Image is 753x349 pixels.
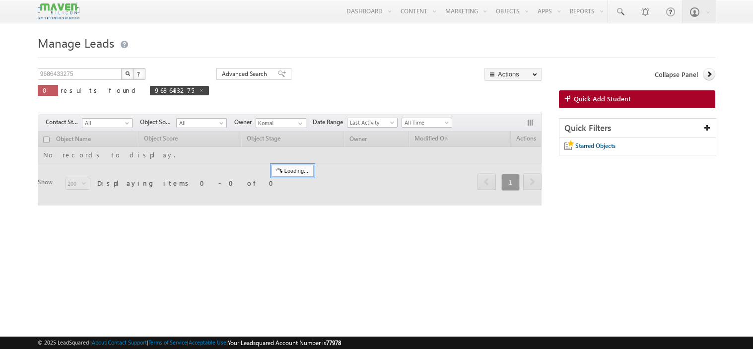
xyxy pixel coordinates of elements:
a: All [82,118,133,128]
span: Contact Stage [46,118,82,127]
a: Quick Add Student [559,90,715,108]
a: Show All Items [293,119,305,129]
a: All [176,118,227,128]
button: ? [134,68,145,80]
span: Manage Leads [38,35,114,51]
span: Owner [234,118,256,127]
span: All [177,119,224,128]
span: Advanced Search [222,70,270,78]
span: © 2025 LeadSquared | | | | | [38,338,341,348]
a: All Time [402,118,452,128]
span: Object Source [140,118,176,127]
span: Your Leadsquared Account Number is [228,339,341,347]
a: Last Activity [347,118,398,128]
a: Contact Support [108,339,147,346]
a: Acceptable Use [189,339,226,346]
span: Collapse Panel [655,70,698,79]
span: results found [61,86,139,94]
span: ? [137,70,141,78]
div: Quick Filters [559,119,716,138]
button: Actions [484,68,542,80]
img: Custom Logo [38,2,79,20]
span: Last Activity [347,118,395,127]
span: 77978 [326,339,341,347]
img: Search [125,71,130,76]
span: Date Range [313,118,347,127]
span: All [82,119,130,128]
a: About [92,339,106,346]
span: All Time [402,118,449,127]
span: 0 [43,86,53,94]
span: Starred Objects [575,142,616,149]
input: Type to Search [256,118,306,128]
a: Terms of Service [148,339,187,346]
span: Quick Add Student [574,94,631,103]
span: 9686433275 [155,86,194,94]
div: Loading... [272,165,314,177]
